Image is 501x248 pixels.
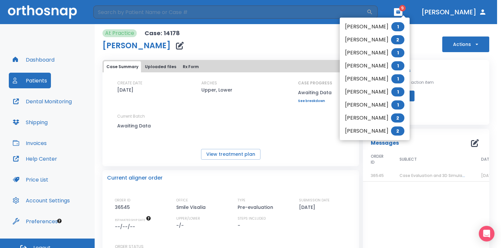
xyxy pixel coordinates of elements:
[479,226,494,241] div: Open Intercom Messenger
[340,20,410,33] li: [PERSON_NAME]
[340,111,410,124] li: [PERSON_NAME]
[391,113,404,123] span: 2
[391,35,404,44] span: 2
[391,48,404,57] span: 1
[391,74,404,83] span: 1
[340,85,410,98] li: [PERSON_NAME]
[391,126,404,136] span: 2
[391,87,404,96] span: 1
[340,72,410,85] li: [PERSON_NAME]
[391,61,404,70] span: 1
[340,98,410,111] li: [PERSON_NAME]
[340,124,410,138] li: [PERSON_NAME]
[391,100,404,109] span: 1
[340,33,410,46] li: [PERSON_NAME]
[340,59,410,72] li: [PERSON_NAME]
[391,22,404,31] span: 1
[340,46,410,59] li: [PERSON_NAME]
